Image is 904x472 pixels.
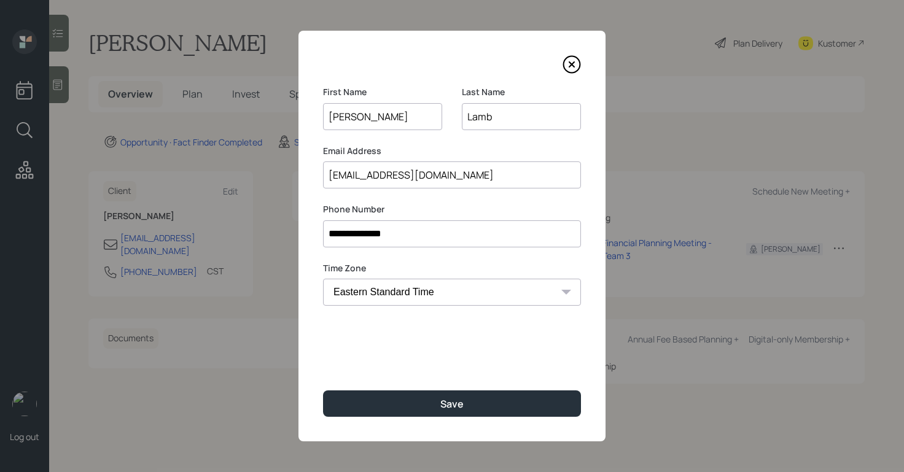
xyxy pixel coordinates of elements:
[323,262,581,274] label: Time Zone
[323,86,442,98] label: First Name
[323,390,581,417] button: Save
[323,145,581,157] label: Email Address
[440,397,464,411] div: Save
[462,86,581,98] label: Last Name
[323,203,581,215] label: Phone Number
